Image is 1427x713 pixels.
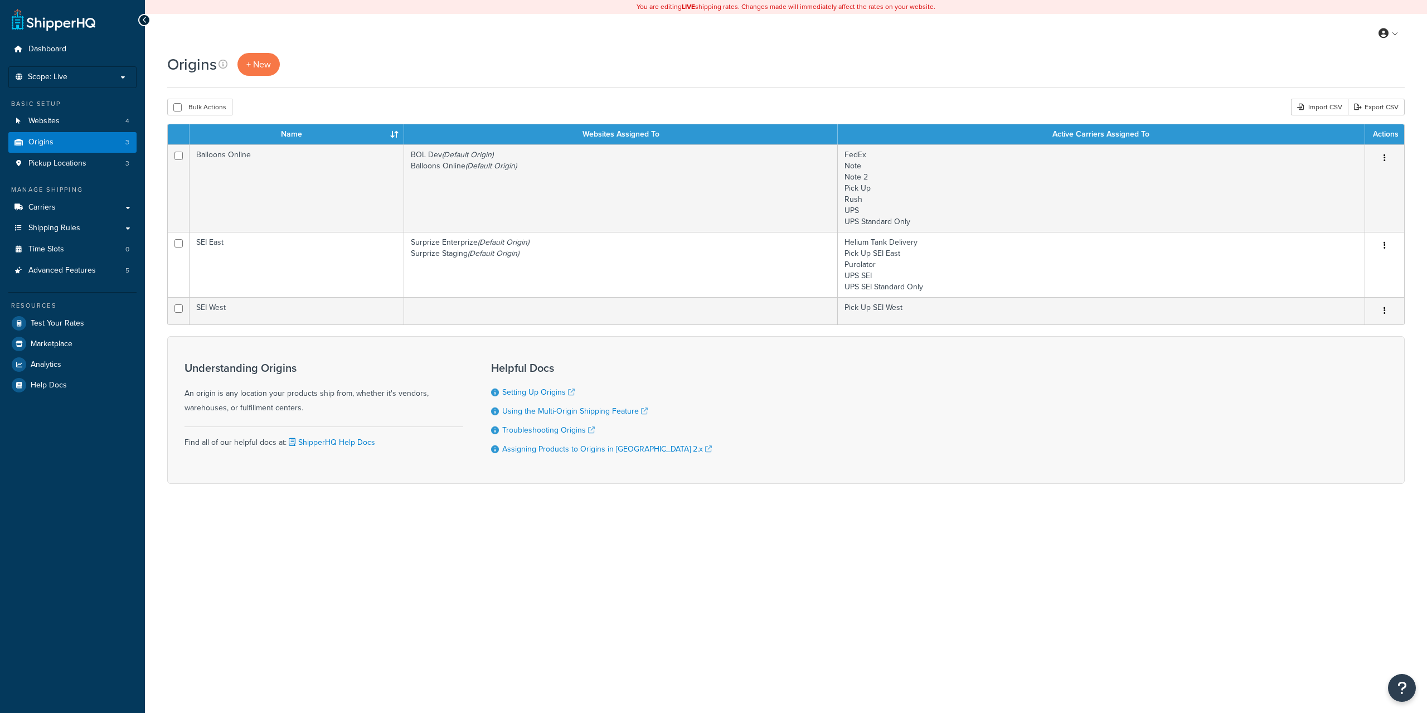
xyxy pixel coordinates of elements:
td: BOL Dev Balloons Online [404,144,838,232]
div: Basic Setup [8,99,137,109]
a: Dashboard [8,39,137,60]
li: Time Slots [8,239,137,260]
a: Marketplace [8,334,137,354]
li: Websites [8,111,137,132]
td: SEI West [190,297,404,324]
li: Origins [8,132,137,153]
span: Websites [28,117,60,126]
span: Analytics [31,360,61,370]
span: Time Slots [28,245,64,254]
a: ShipperHQ Home [12,8,95,31]
span: Scope: Live [28,72,67,82]
i: (Default Origin) [478,236,529,248]
a: Assigning Products to Origins in [GEOGRAPHIC_DATA] 2.x [502,443,712,455]
i: (Default Origin) [468,248,519,259]
td: Pick Up SEI West [838,297,1365,324]
a: Setting Up Origins [502,386,575,398]
div: Import CSV [1291,99,1348,115]
span: 3 [125,138,129,147]
a: Origins 3 [8,132,137,153]
div: Resources [8,301,137,311]
li: Pickup Locations [8,153,137,174]
a: Websites 4 [8,111,137,132]
li: Advanced Features [8,260,137,281]
th: Websites Assigned To [404,124,838,144]
td: Helium Tank Delivery Pick Up SEI East Purolator UPS SEI UPS SEI Standard Only [838,232,1365,297]
a: Shipping Rules [8,218,137,239]
span: 5 [125,266,129,275]
a: Help Docs [8,375,137,395]
i: (Default Origin) [465,160,517,172]
th: Active Carriers Assigned To [838,124,1365,144]
a: Pickup Locations 3 [8,153,137,174]
h3: Helpful Docs [491,362,712,374]
th: Name : activate to sort column ascending [190,124,404,144]
span: + New [246,58,271,71]
span: Test Your Rates [31,319,84,328]
a: Troubleshooting Origins [502,424,595,436]
button: Bulk Actions [167,99,232,115]
a: ShipperHQ Help Docs [287,436,375,448]
button: Open Resource Center [1388,674,1416,702]
span: Origins [28,138,54,147]
th: Actions [1365,124,1404,144]
span: 3 [125,159,129,168]
b: LIVE [682,2,695,12]
td: FedEx Note Note 2 Pick Up Rush UPS UPS Standard Only [838,144,1365,232]
span: Shipping Rules [28,224,80,233]
span: 4 [125,117,129,126]
h3: Understanding Origins [185,362,463,374]
i: (Default Origin) [442,149,493,161]
div: Find all of our helpful docs at: [185,426,463,450]
td: Balloons Online [190,144,404,232]
a: + New [237,53,280,76]
a: Time Slots 0 [8,239,137,260]
span: Carriers [28,203,56,212]
a: Export CSV [1348,99,1405,115]
div: Manage Shipping [8,185,137,195]
a: Advanced Features 5 [8,260,137,281]
span: Dashboard [28,45,66,54]
span: Pickup Locations [28,159,86,168]
a: Using the Multi-Origin Shipping Feature [502,405,648,417]
a: Analytics [8,355,137,375]
span: 0 [125,245,129,254]
td: SEI East [190,232,404,297]
h1: Origins [167,54,217,75]
a: Carriers [8,197,137,218]
a: Test Your Rates [8,313,137,333]
span: Help Docs [31,381,67,390]
div: An origin is any location your products ship from, whether it's vendors, warehouses, or fulfillme... [185,362,463,415]
span: Advanced Features [28,266,96,275]
td: Surprize Enterprize Surprize Staging [404,232,838,297]
span: Marketplace [31,339,72,349]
